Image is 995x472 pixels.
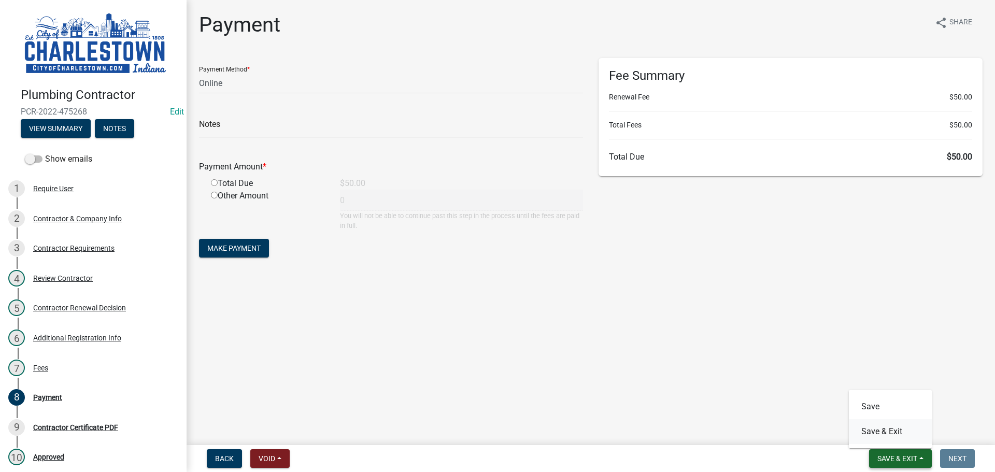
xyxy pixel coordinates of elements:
[199,239,269,258] button: Make Payment
[33,245,115,252] div: Contractor Requirements
[940,449,975,468] button: Next
[207,449,242,468] button: Back
[949,92,972,103] span: $50.00
[207,244,261,252] span: Make Payment
[949,17,972,29] span: Share
[250,449,290,468] button: Void
[8,210,25,227] div: 2
[33,394,62,401] div: Payment
[609,152,972,162] h6: Total Due
[849,394,932,419] button: Save
[33,453,64,461] div: Approved
[215,454,234,463] span: Back
[8,240,25,256] div: 3
[8,389,25,406] div: 8
[170,107,184,117] a: Edit
[170,107,184,117] wm-modal-confirm: Edit Application Number
[33,215,122,222] div: Contractor & Company Info
[33,275,93,282] div: Review Contractor
[33,424,118,431] div: Contractor Certificate PDF
[609,120,972,131] li: Total Fees
[95,125,134,133] wm-modal-confirm: Notes
[948,454,966,463] span: Next
[927,12,980,33] button: shareShare
[33,364,48,371] div: Fees
[8,270,25,287] div: 4
[259,454,275,463] span: Void
[949,120,972,131] span: $50.00
[849,390,932,448] div: Save & Exit
[869,449,932,468] button: Save & Exit
[8,299,25,316] div: 5
[8,419,25,436] div: 9
[33,334,121,341] div: Additional Registration Info
[609,68,972,83] h6: Fee Summary
[33,304,126,311] div: Contractor Renewal Decision
[8,330,25,346] div: 6
[935,17,947,29] i: share
[877,454,917,463] span: Save & Exit
[33,185,74,192] div: Require User
[8,180,25,197] div: 1
[21,88,178,103] h4: Plumbing Contractor
[8,360,25,376] div: 7
[21,107,166,117] span: PCR-2022-475268
[8,449,25,465] div: 10
[947,152,972,162] span: $50.00
[203,190,332,231] div: Other Amount
[21,11,170,77] img: City of Charlestown, Indiana
[21,125,91,133] wm-modal-confirm: Summary
[21,119,91,138] button: View Summary
[849,419,932,444] button: Save & Exit
[199,12,280,37] h1: Payment
[191,161,591,173] div: Payment Amount
[203,177,332,190] div: Total Due
[25,153,92,165] label: Show emails
[95,119,134,138] button: Notes
[609,92,972,103] li: Renewal Fee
